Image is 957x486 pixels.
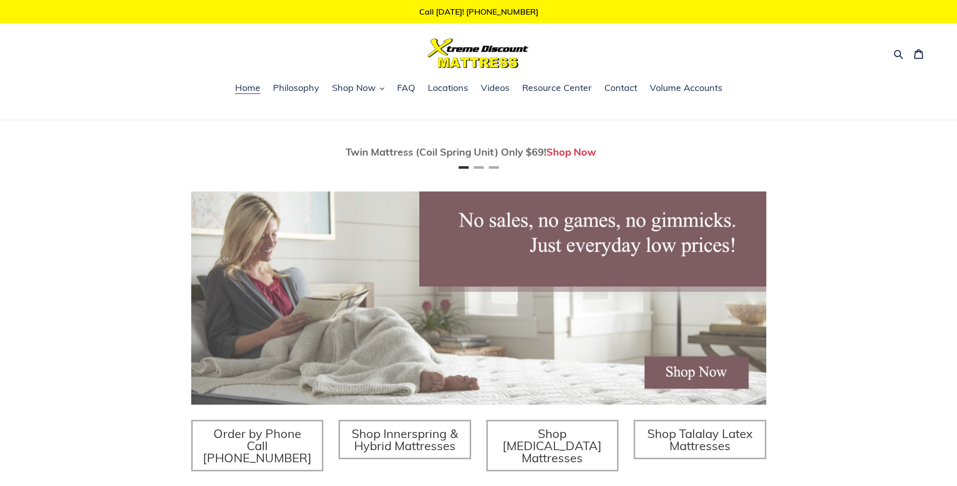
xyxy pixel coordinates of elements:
a: Shop Talalay Latex Mattresses [634,420,766,459]
span: Twin Mattress (Coil Spring Unit) Only $69! [346,145,546,158]
span: Order by Phone Call [PHONE_NUMBER] [203,426,312,465]
button: Shop Now [327,81,389,96]
span: Shop [MEDICAL_DATA] Mattresses [502,426,602,465]
a: Videos [476,81,515,96]
span: Locations [428,82,468,94]
a: Volume Accounts [645,81,727,96]
span: Shop Innerspring & Hybrid Mattresses [352,426,458,453]
a: Philosophy [268,81,324,96]
a: Resource Center [517,81,597,96]
span: Philosophy [273,82,319,94]
a: Order by Phone Call [PHONE_NUMBER] [191,420,324,471]
a: Contact [599,81,642,96]
span: Resource Center [522,82,592,94]
img: Xtreme Discount Mattress [428,38,529,68]
a: Locations [423,81,473,96]
span: Videos [481,82,510,94]
span: FAQ [397,82,415,94]
span: Home [235,82,260,94]
a: Home [230,81,265,96]
a: Shop [MEDICAL_DATA] Mattresses [486,420,619,471]
a: FAQ [392,81,420,96]
a: Shop Innerspring & Hybrid Mattresses [339,420,471,459]
span: Contact [604,82,637,94]
span: Shop Talalay Latex Mattresses [647,426,753,453]
button: Page 3 [489,166,499,169]
span: Volume Accounts [650,82,722,94]
button: Page 1 [459,166,469,169]
img: herobannermay2022-1652879215306_1200x.jpg [191,191,766,405]
span: Shop Now [332,82,376,94]
button: Page 2 [474,166,484,169]
a: Shop Now [546,145,596,158]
